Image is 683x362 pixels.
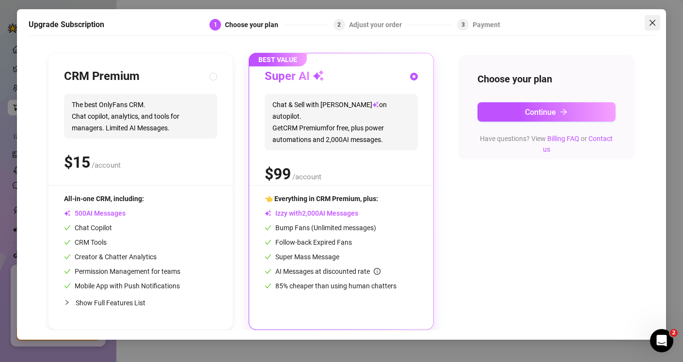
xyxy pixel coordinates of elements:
[670,329,678,337] span: 2
[225,19,284,31] div: Choose your plan
[265,224,376,232] span: Bump Fans (Unlimited messages)
[64,299,70,305] span: collapsed
[349,19,408,31] div: Adjust your order
[265,283,271,289] span: check
[275,268,381,275] span: AI Messages at discounted rate
[480,135,613,153] span: Have questions? View or
[265,195,378,203] span: 👈 Everything in CRM Premium, plus:
[265,238,352,246] span: Follow-back Expired Fans
[650,329,673,352] iframe: Intercom live chat
[64,268,71,275] span: check
[64,224,71,231] span: check
[64,291,217,314] div: Show Full Features List
[560,108,568,116] span: arrow-right
[214,21,217,28] span: 1
[265,69,324,84] h3: Super AI
[64,94,217,139] span: The best OnlyFans CRM. Chat copilot, analytics, and tools for managers. Limited AI Messages.
[76,299,145,307] span: Show Full Features List
[265,282,397,290] span: 85% cheaper than using human chatters
[473,19,500,31] div: Payment
[477,72,616,86] h4: Choose your plan
[92,161,121,170] span: /account
[649,19,656,27] span: close
[461,21,465,28] span: 3
[265,239,271,246] span: check
[64,268,180,275] span: Permission Management for teams
[265,253,271,260] span: check
[265,253,339,261] span: Super Mass Message
[292,173,321,181] span: /account
[265,165,291,183] span: $
[265,268,271,275] span: check
[64,209,126,217] span: AI Messages
[477,102,616,122] button: Continuearrow-right
[64,238,107,246] span: CRM Tools
[645,19,660,27] span: Close
[645,15,660,31] button: Close
[64,224,112,232] span: Chat Copilot
[265,94,418,150] span: Chat & Sell with [PERSON_NAME] on autopilot. Get CRM Premium for free, plus power automations and...
[64,253,157,261] span: Creator & Chatter Analytics
[249,53,307,66] span: BEST VALUE
[64,69,140,84] h3: CRM Premium
[547,135,579,142] a: Billing FAQ
[265,224,271,231] span: check
[64,239,71,246] span: check
[265,209,358,217] span: Izzy with AI Messages
[29,19,104,31] h5: Upgrade Subscription
[64,195,144,203] span: All-in-one CRM, including:
[64,283,71,289] span: check
[64,282,180,290] span: Mobile App with Push Notifications
[64,153,90,172] span: $
[374,268,381,275] span: info-circle
[525,108,556,117] span: Continue
[337,21,341,28] span: 2
[64,253,71,260] span: check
